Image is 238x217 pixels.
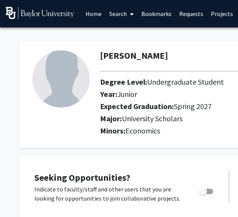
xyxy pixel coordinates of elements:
h1: [PERSON_NAME] [100,50,168,61]
img: Baylor University Logo [6,7,74,19]
p: Indicate to faculty/staff and other users that you are looking for opportunities to join collabor... [34,185,185,203]
a: Bookmarks [138,0,175,27]
a: Projects [207,0,237,27]
img: Profile Picture [32,50,90,108]
div: Toggle [196,185,217,196]
span: University Scholars [122,114,183,123]
span: Seeking Opportunities? [34,172,130,183]
iframe: Chat [6,183,32,211]
span: Spring 2027 [174,101,212,111]
a: Requests [175,0,207,27]
a: Search [105,0,138,27]
a: Home [82,0,105,27]
span: Junior [117,89,137,99]
span: Undergraduate Student [147,77,224,87]
span: Economics [125,126,160,135]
